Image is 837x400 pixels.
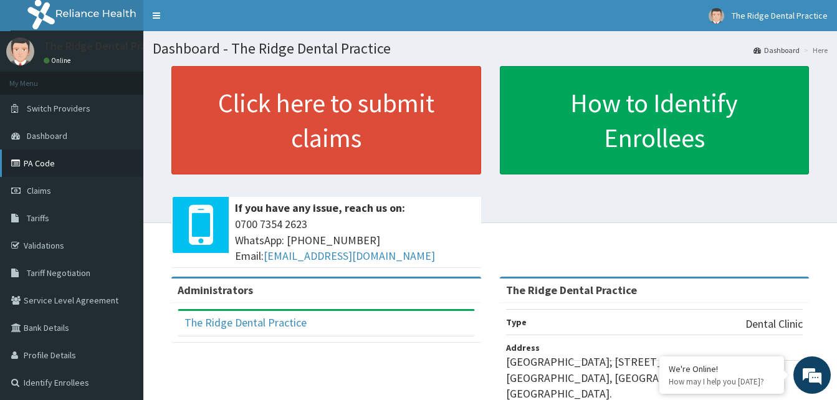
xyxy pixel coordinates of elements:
h1: Dashboard - The Ridge Dental Practice [153,40,828,57]
p: The Ridge Dental Practice [44,40,171,52]
div: We're Online! [669,363,775,374]
li: Here [801,45,828,55]
a: Click here to submit claims [171,66,481,174]
a: [EMAIL_ADDRESS][DOMAIN_NAME] [264,249,435,263]
span: 0700 7354 2623 WhatsApp: [PHONE_NUMBER] Email: [235,216,475,264]
span: The Ridge Dental Practice [732,10,828,21]
p: How may I help you today? [669,376,775,387]
span: Dashboard [27,130,67,141]
strong: The Ridge Dental Practice [506,283,637,297]
img: User Image [709,8,724,24]
b: Administrators [178,283,253,297]
a: Dashboard [753,45,800,55]
span: Tariffs [27,212,49,224]
a: The Ridge Dental Practice [184,315,307,330]
b: If you have any issue, reach us on: [235,201,405,215]
span: Tariff Negotiation [27,267,90,279]
a: How to Identify Enrollees [500,66,810,174]
p: Dental Clinic [745,316,803,332]
img: User Image [6,37,34,65]
span: Claims [27,185,51,196]
span: Switch Providers [27,103,90,114]
b: Address [506,342,540,353]
b: Type [506,317,527,328]
a: Online [44,56,74,65]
